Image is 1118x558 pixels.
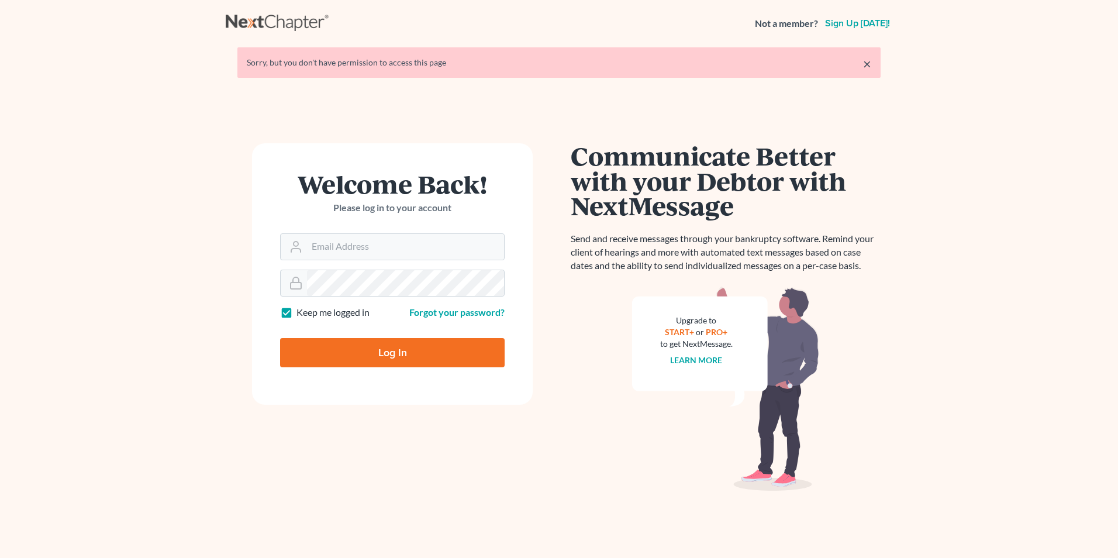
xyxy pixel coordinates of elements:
label: Keep me logged in [296,306,370,319]
a: PRO+ [706,327,728,337]
input: Email Address [307,234,504,260]
a: × [863,57,871,71]
img: nextmessage_bg-59042aed3d76b12b5cd301f8e5b87938c9018125f34e5fa2b7a6b67550977c72.svg [632,287,819,491]
input: Log In [280,338,505,367]
div: Upgrade to [660,315,733,326]
div: to get NextMessage. [660,338,733,350]
a: START+ [665,327,695,337]
a: Sign up [DATE]! [823,19,892,28]
span: or [696,327,705,337]
p: Send and receive messages through your bankruptcy software. Remind your client of hearings and mo... [571,232,881,273]
h1: Welcome Back! [280,171,505,197]
strong: Not a member? [755,17,818,30]
a: Forgot your password? [409,306,505,318]
p: Please log in to your account [280,201,505,215]
h1: Communicate Better with your Debtor with NextMessage [571,143,881,218]
div: Sorry, but you don't have permission to access this page [247,57,871,68]
a: Learn more [671,355,723,365]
